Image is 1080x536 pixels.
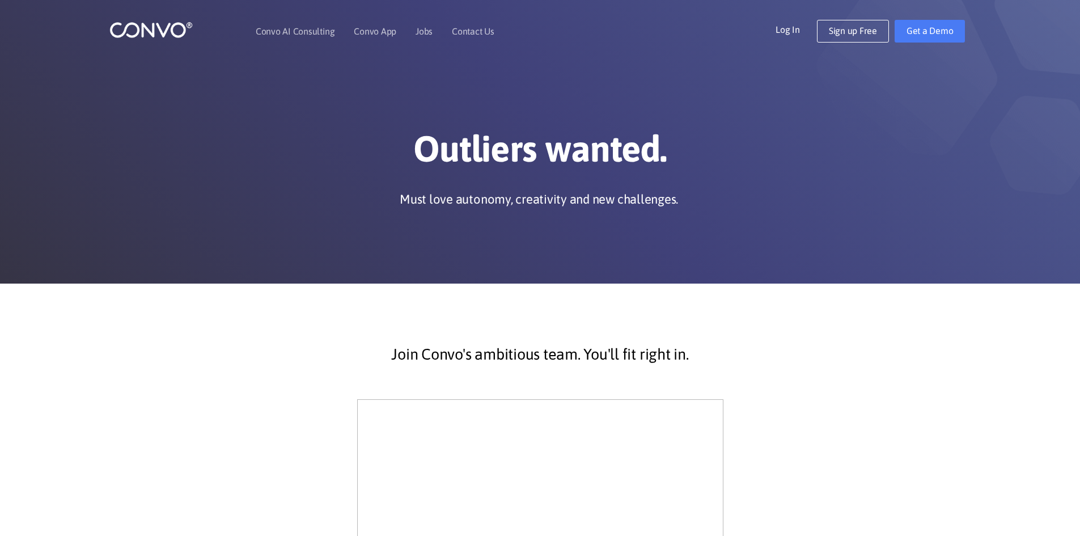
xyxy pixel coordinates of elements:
a: Jobs [416,27,433,36]
a: Convo AI Consulting [256,27,334,36]
p: Must love autonomy, creativity and new challenges. [400,191,678,208]
h1: Outliers wanted. [226,127,855,179]
a: Get a Demo [895,20,965,43]
p: Join Convo's ambitious team. You'll fit right in. [234,340,846,369]
a: Sign up Free [817,20,889,43]
a: Contact Us [452,27,494,36]
img: logo_1.png [109,21,193,39]
a: Convo App [354,27,396,36]
a: Log In [776,20,817,38]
